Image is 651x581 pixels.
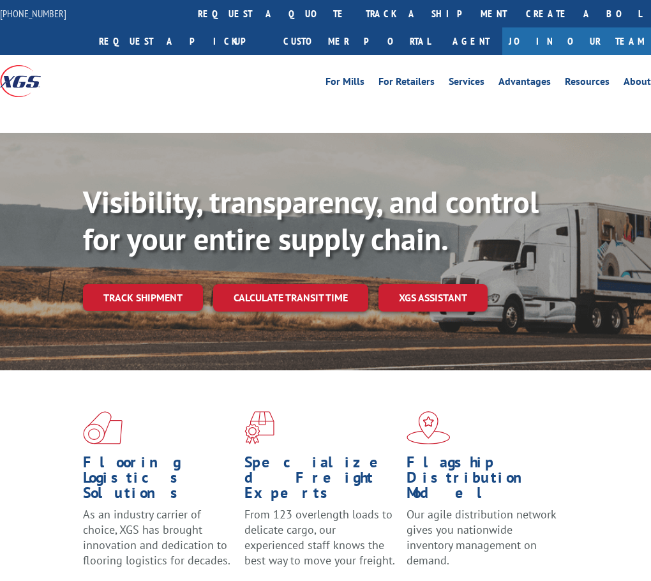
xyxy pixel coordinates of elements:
[378,284,488,312] a: XGS ASSISTANT
[244,455,396,507] h1: Specialized Freight Experts
[83,507,230,567] span: As an industry carrier of choice, XGS has brought innovation and dedication to flooring logistics...
[325,77,364,91] a: For Mills
[213,284,368,312] a: Calculate transit time
[89,27,274,55] a: Request a pickup
[83,455,235,507] h1: Flooring Logistics Solutions
[502,27,651,55] a: Join Our Team
[449,77,484,91] a: Services
[407,455,558,507] h1: Flagship Distribution Model
[244,411,274,444] img: xgs-icon-focused-on-flooring-red
[83,284,203,311] a: Track shipment
[440,27,502,55] a: Agent
[498,77,551,91] a: Advantages
[83,411,123,444] img: xgs-icon-total-supply-chain-intelligence-red
[624,77,651,91] a: About
[407,507,556,567] span: Our agile distribution network gives you nationwide inventory management on demand.
[565,77,610,91] a: Resources
[83,182,539,259] b: Visibility, transparency, and control for your entire supply chain.
[407,411,451,444] img: xgs-icon-flagship-distribution-model-red
[244,507,396,579] p: From 123 overlength loads to delicate cargo, our experienced staff knows the best way to move you...
[274,27,440,55] a: Customer Portal
[378,77,435,91] a: For Retailers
